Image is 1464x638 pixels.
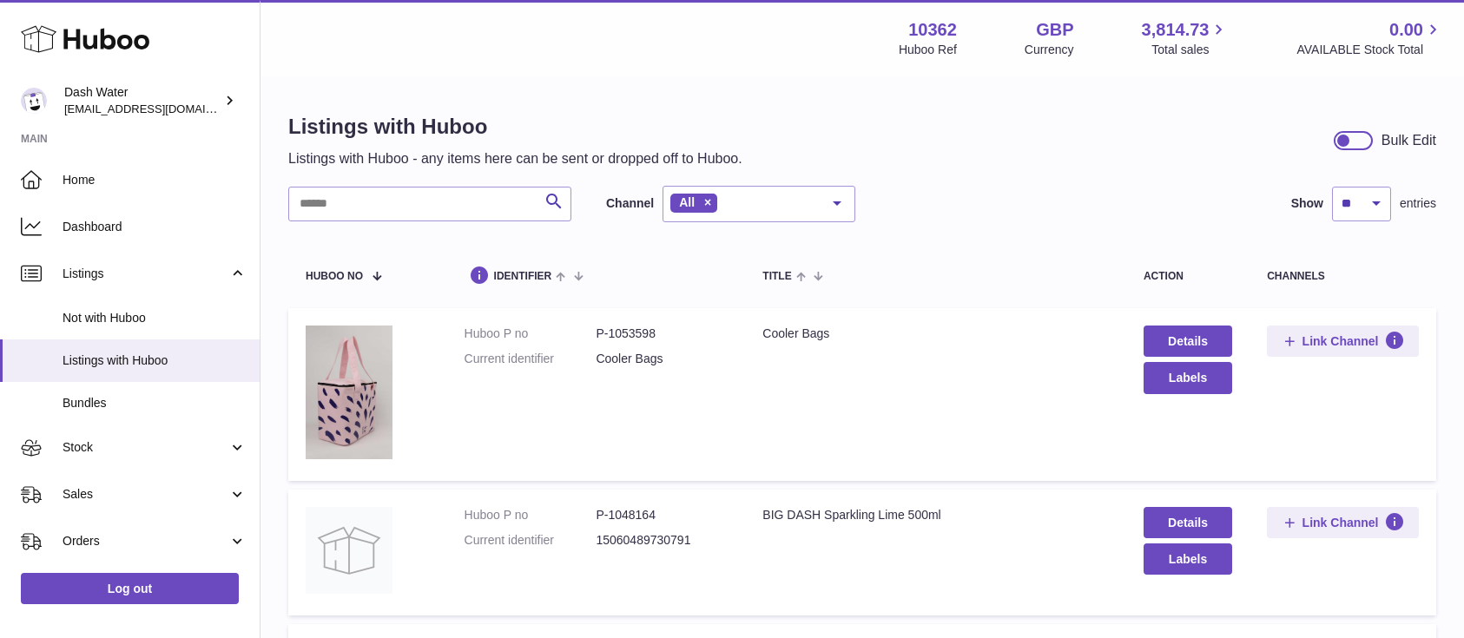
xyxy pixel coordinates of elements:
[63,486,228,503] span: Sales
[63,395,247,411] span: Bundles
[1142,18,1230,58] a: 3,814.73 Total sales
[762,507,1109,523] div: BIG DASH Sparkling Lime 500ml
[63,219,247,235] span: Dashboard
[1302,333,1379,349] span: Link Channel
[1267,507,1419,538] button: Link Channel
[288,149,742,168] p: Listings with Huboo - any items here can be sent or dropped off to Huboo.
[899,42,957,58] div: Huboo Ref
[1144,362,1232,393] button: Labels
[606,195,654,212] label: Channel
[1291,195,1323,212] label: Show
[762,326,1109,342] div: Cooler Bags
[679,195,695,209] span: All
[465,326,597,342] dt: Huboo P no
[63,533,228,549] span: Orders
[21,573,239,604] a: Log out
[63,172,247,188] span: Home
[1400,195,1436,212] span: entries
[1144,543,1232,575] button: Labels
[306,326,392,459] img: Cooler Bags
[63,310,247,326] span: Not with Huboo
[1382,131,1436,150] div: Bulk Edit
[762,271,791,282] span: title
[21,88,47,114] img: internalAdmin-10362@internal.huboo.com
[596,326,728,342] dd: P-1053598
[63,352,247,369] span: Listings with Huboo
[1025,42,1074,58] div: Currency
[288,113,742,141] h1: Listings with Huboo
[596,351,728,367] dd: Cooler Bags
[465,351,597,367] dt: Current identifier
[908,18,957,42] strong: 10362
[1142,18,1210,42] span: 3,814.73
[1151,42,1229,58] span: Total sales
[306,507,392,594] img: BIG DASH Sparkling Lime 500ml
[63,266,228,282] span: Listings
[1036,18,1073,42] strong: GBP
[465,532,597,549] dt: Current identifier
[1144,271,1232,282] div: action
[465,507,597,523] dt: Huboo P no
[63,439,228,456] span: Stock
[596,532,728,549] dd: 15060489730791
[1144,507,1232,538] a: Details
[1389,18,1423,42] span: 0.00
[1302,515,1379,530] span: Link Channel
[1267,326,1419,357] button: Link Channel
[596,507,728,523] dd: P-1048164
[494,271,552,282] span: identifier
[1296,18,1443,58] a: 0.00 AVAILABLE Stock Total
[1296,42,1443,58] span: AVAILABLE Stock Total
[1267,271,1419,282] div: channels
[306,271,363,282] span: Huboo no
[1144,326,1232,357] a: Details
[64,84,221,117] div: Dash Water
[64,102,255,115] span: [EMAIL_ADDRESS][DOMAIN_NAME]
